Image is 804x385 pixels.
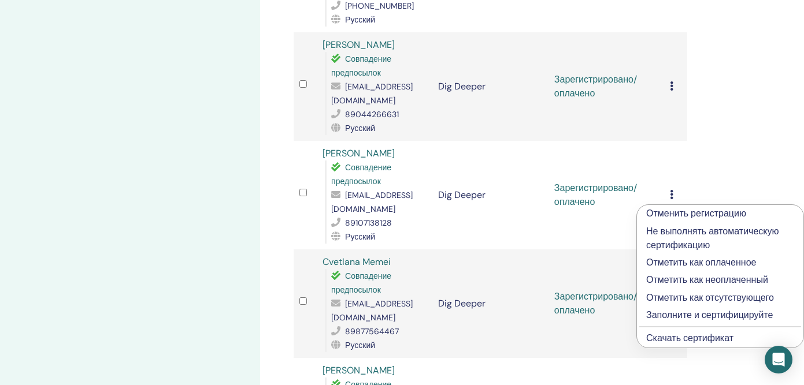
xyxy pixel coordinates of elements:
p: Заполните и сертифицируйте [646,308,794,322]
p: Не выполнять автоматическую сертификацию [646,225,794,252]
p: Отметить как оплаченное [646,256,794,270]
span: Совпадение предпосылок [331,54,391,78]
span: [EMAIL_ADDRESS][DOMAIN_NAME] [331,298,413,323]
td: Dig Deeper [432,141,548,249]
span: 89107138128 [345,218,392,228]
div: Open Intercom Messenger [765,346,792,373]
span: Совпадение предпосылок [331,271,391,295]
span: [PHONE_NUMBER] [345,1,414,11]
span: Совпадение предпосылок [331,162,391,186]
a: Cvetlana Memei [323,256,391,268]
td: Dig Deeper [432,32,548,141]
span: Русский [345,340,375,350]
p: Отметить как отсутствующего [646,291,794,305]
span: [EMAIL_ADDRESS][DOMAIN_NAME] [331,81,413,106]
span: Русский [345,231,375,242]
span: Русский [345,123,375,133]
a: [PERSON_NAME] [323,39,395,51]
span: 89877564467 [345,326,399,337]
span: 89044266631 [345,109,399,119]
a: Скачать сертификат [646,332,733,344]
td: Dig Deeper [432,249,548,358]
p: Отметить как неоплаченный [646,273,794,287]
p: Отменить регистрацию [646,207,794,220]
span: Русский [345,14,375,25]
span: [EMAIL_ADDRESS][DOMAIN_NAME] [331,190,413,214]
a: [PERSON_NAME] [323,147,395,159]
a: [PERSON_NAME] [323,364,395,376]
